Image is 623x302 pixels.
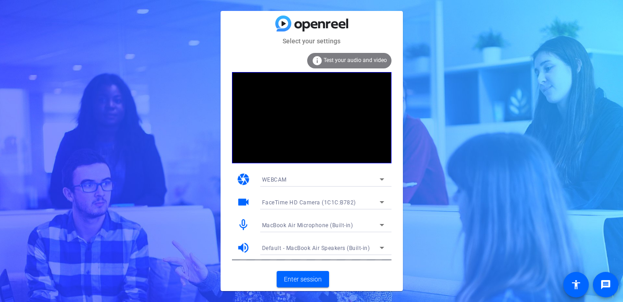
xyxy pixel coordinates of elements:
mat-icon: info [312,55,323,66]
img: blue-gradient.svg [275,16,348,31]
mat-icon: mic_none [237,218,250,232]
mat-icon: volume_up [237,241,250,255]
span: WEBCAM [262,177,287,183]
span: MacBook Air Microphone (Built-in) [262,222,353,229]
span: Default - MacBook Air Speakers (Built-in) [262,245,370,251]
mat-icon: camera [237,172,250,186]
mat-icon: message [600,279,611,290]
span: Test your audio and video [324,57,387,63]
span: FaceTime HD Camera (1C1C:B782) [262,199,356,206]
button: Enter session [277,271,329,287]
mat-icon: accessibility [571,279,582,290]
mat-card-subtitle: Select your settings [221,36,403,46]
span: Enter session [284,275,322,284]
mat-icon: videocam [237,195,250,209]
